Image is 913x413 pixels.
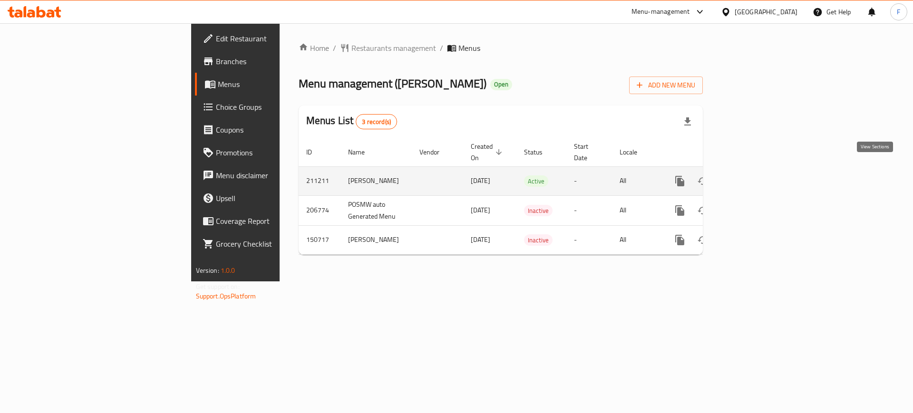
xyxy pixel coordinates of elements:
[524,205,553,216] span: Inactive
[669,199,691,222] button: more
[195,96,344,118] a: Choice Groups
[221,264,235,277] span: 1.0.0
[216,56,336,67] span: Branches
[351,42,436,54] span: Restaurants management
[524,175,548,187] div: Active
[637,79,695,91] span: Add New Menu
[216,170,336,181] span: Menu disclaimer
[691,170,714,192] button: Change Status
[196,280,240,293] span: Get support on:
[195,50,344,73] a: Branches
[735,7,797,17] div: [GEOGRAPHIC_DATA]
[306,146,324,158] span: ID
[566,225,612,254] td: -
[524,176,548,187] span: Active
[669,170,691,192] button: more
[216,33,336,44] span: Edit Restaurant
[566,166,612,195] td: -
[216,147,336,158] span: Promotions
[195,27,344,50] a: Edit Restaurant
[490,79,512,90] div: Open
[196,290,256,302] a: Support.OpsPlatform
[490,80,512,88] span: Open
[340,195,412,225] td: POSMW auto Generated Menu
[299,42,703,54] nav: breadcrumb
[216,192,336,204] span: Upsell
[691,199,714,222] button: Change Status
[195,118,344,141] a: Coupons
[524,146,555,158] span: Status
[574,141,601,163] span: Start Date
[218,78,336,90] span: Menus
[620,146,650,158] span: Locale
[566,195,612,225] td: -
[691,229,714,251] button: Change Status
[195,73,344,96] a: Menus
[631,6,690,18] div: Menu-management
[299,73,486,94] span: Menu management ( [PERSON_NAME] )
[216,101,336,113] span: Choice Groups
[299,138,767,255] table: enhanced table
[195,164,344,187] a: Menu disclaimer
[612,195,661,225] td: All
[612,225,661,254] td: All
[356,114,397,129] div: Total records count
[524,234,553,246] div: Inactive
[348,146,377,158] span: Name
[661,138,767,167] th: Actions
[471,141,505,163] span: Created On
[216,124,336,135] span: Coupons
[216,238,336,250] span: Grocery Checklist
[676,110,699,133] div: Export file
[612,166,661,195] td: All
[669,229,691,251] button: more
[471,174,490,187] span: [DATE]
[440,42,443,54] li: /
[340,166,412,195] td: [PERSON_NAME]
[340,225,412,254] td: [PERSON_NAME]
[195,232,344,255] a: Grocery Checklist
[340,42,436,54] a: Restaurants management
[195,141,344,164] a: Promotions
[419,146,452,158] span: Vendor
[195,210,344,232] a: Coverage Report
[306,114,397,129] h2: Menus List
[897,7,900,17] span: F
[356,117,397,126] span: 3 record(s)
[471,233,490,246] span: [DATE]
[458,42,480,54] span: Menus
[196,264,219,277] span: Version:
[195,187,344,210] a: Upsell
[524,235,553,246] span: Inactive
[471,204,490,216] span: [DATE]
[629,77,703,94] button: Add New Menu
[216,215,336,227] span: Coverage Report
